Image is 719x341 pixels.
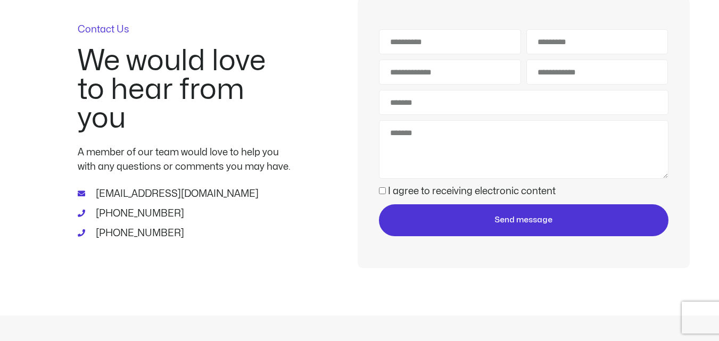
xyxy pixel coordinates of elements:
[379,204,668,236] button: Send message
[93,206,184,221] span: [PHONE_NUMBER]
[78,145,291,174] p: A member of our team would love to help you with any questions or comments you may have.
[494,214,552,227] span: Send message
[78,25,291,35] p: Contact Us
[78,47,291,133] h2: We would love to hear from you
[78,187,291,201] a: [EMAIL_ADDRESS][DOMAIN_NAME]
[93,187,259,201] span: [EMAIL_ADDRESS][DOMAIN_NAME]
[388,187,556,196] label: I agree to receiving electronic content
[93,226,184,240] span: [PHONE_NUMBER]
